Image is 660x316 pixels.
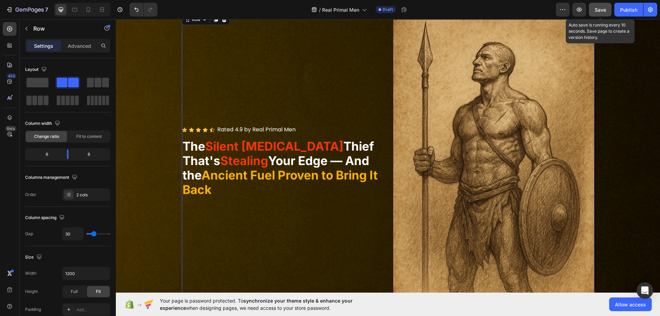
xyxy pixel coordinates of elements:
[160,297,379,312] span: Your page is password protected. To when designing pages, we need access to your store password.
[67,120,266,177] p: The Thief That's Your Edge — And the
[614,3,643,17] button: Publish
[160,298,353,311] span: synchronize your theme style & enhance your experience
[101,107,180,114] p: Rated 4.9 by Real Primal Men
[25,231,33,237] div: Gap
[33,24,92,33] p: Row
[25,119,62,128] div: Column width
[7,73,16,79] div: 450
[383,7,393,13] span: Draft
[101,106,180,115] div: Rich Text Editor. Editing area: main
[68,42,91,50] p: Advanced
[595,7,606,13] span: Save
[34,133,59,140] span: Change ratio
[66,119,267,178] h2: To enrich screen reader interactions, please activate Accessibility in Grammarly extension settings
[63,228,83,240] input: Auto
[71,288,78,295] span: Full
[25,192,36,198] div: Order
[89,120,228,134] span: Silent [MEDICAL_DATA]
[45,6,48,14] p: 7
[637,282,653,299] div: Open Intercom Messenger
[76,192,109,198] div: 2 cols
[26,150,62,159] div: 6
[25,288,38,295] div: Height
[25,270,36,276] div: Width
[116,19,660,293] iframe: To enrich screen reader interactions, please activate Accessibility in Grammarly extension settings
[620,6,637,13] div: Publish
[25,213,66,222] div: Column spacing
[63,267,110,280] input: Auto
[67,149,262,177] span: Ancient Fuel Proven to Bring It Back
[104,134,152,149] span: Stealing
[34,42,53,50] p: Settings
[76,307,109,313] div: Add...
[609,297,652,311] button: Allow access
[3,3,51,17] button: 7
[25,253,43,262] div: Size
[25,65,48,74] div: Layout
[130,3,157,17] div: Undo/Redo
[5,126,16,131] div: Beta
[76,133,102,140] span: Fit to content
[74,150,109,159] div: 6
[322,6,359,13] span: Real Primal Men
[96,288,101,295] span: Fit
[25,173,79,182] div: Columns management
[589,3,612,17] button: Save
[319,6,321,13] span: /
[615,301,646,308] span: Allow access
[25,306,41,313] div: Padding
